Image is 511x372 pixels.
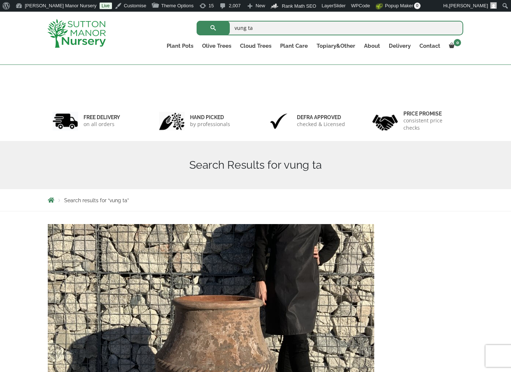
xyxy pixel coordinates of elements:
a: About [360,41,384,51]
h6: Price promise [403,110,459,117]
p: on all orders [84,121,120,128]
span: 0 [414,3,421,9]
a: The Vung Tau Jar Wabi-Sabi Colour Terra Plant Pot [48,298,374,305]
a: Olive Trees [198,41,236,51]
a: Cloud Trees [236,41,276,51]
h6: hand picked [190,114,230,121]
a: Plant Pots [162,41,198,51]
h6: FREE DELIVERY [84,114,120,121]
p: consistent price checks [403,117,459,132]
img: 4.jpg [372,110,398,132]
a: 0 [445,41,463,51]
a: Topiary&Other [312,41,360,51]
p: by professionals [190,121,230,128]
h6: Defra approved [297,114,345,121]
span: 0 [454,39,461,46]
img: 3.jpg [266,112,291,130]
span: Search results for “vung ta” [64,197,129,203]
a: Plant Care [276,41,312,51]
img: logo [47,19,106,48]
img: 1.jpg [53,112,78,130]
a: Contact [415,41,445,51]
p: checked & Licensed [297,121,345,128]
span: Rank Math SEO [282,3,316,9]
span: [PERSON_NAME] [449,3,488,8]
nav: Breadcrumbs [48,197,464,203]
img: 2.jpg [159,112,185,130]
a: Live [100,3,112,9]
input: Search... [197,21,463,35]
a: Delivery [384,41,415,51]
h1: Search Results for vung ta [48,158,464,172]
